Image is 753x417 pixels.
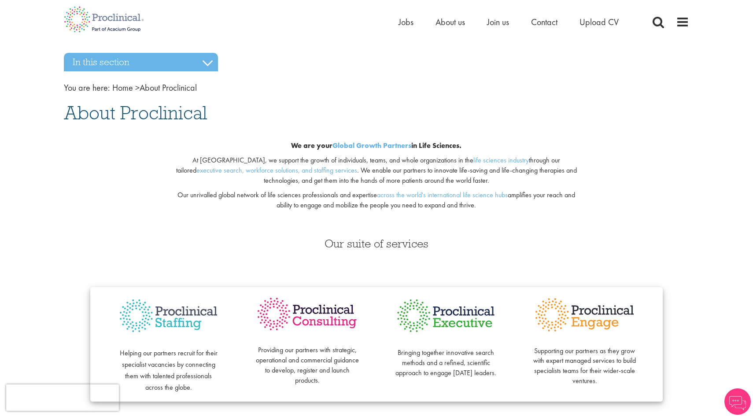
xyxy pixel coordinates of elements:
a: Upload CV [580,16,619,28]
p: At [GEOGRAPHIC_DATA], we support the growth of individuals, teams, and whole organizations in the... [170,155,583,186]
span: About Proclinical [112,82,197,93]
img: Proclinical Consulting [255,296,359,332]
a: About us [436,16,465,28]
p: Bringing together innovative search methods and a refined, scientific approach to engage [DATE] l... [394,338,498,378]
a: life sciences industry [473,155,529,165]
p: Providing our partners with strategic, operational and commercial guidance to develop, register a... [255,336,359,386]
img: Proclinical Staffing [117,296,220,336]
p: Our unrivalled global network of life sciences professionals and expertise amplifies your reach a... [170,190,583,210]
img: Proclinical Executive [394,296,498,336]
img: Proclinical Engage [533,296,636,334]
span: You are here: [64,82,110,93]
span: Helping our partners recruit for their specialist vacancies by connecting them with talented prof... [120,348,218,392]
span: About Proclinical [64,101,207,125]
a: breadcrumb link to Home [112,82,133,93]
h3: Our suite of services [64,238,689,249]
b: We are your in Life Sciences. [291,141,461,150]
h3: In this section [64,53,218,71]
a: Global Growth Partners [332,141,411,150]
a: across the world's international life science hubs [377,190,508,199]
img: Chatbot [724,388,751,415]
p: Supporting our partners as they grow with expert managed services to build specialists teams for ... [533,336,636,386]
a: executive search, workforce solutions, and staffing services [196,166,357,175]
a: Jobs [399,16,413,28]
a: Join us [487,16,509,28]
a: Contact [531,16,557,28]
iframe: reCAPTCHA [6,384,119,411]
span: > [135,82,140,93]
